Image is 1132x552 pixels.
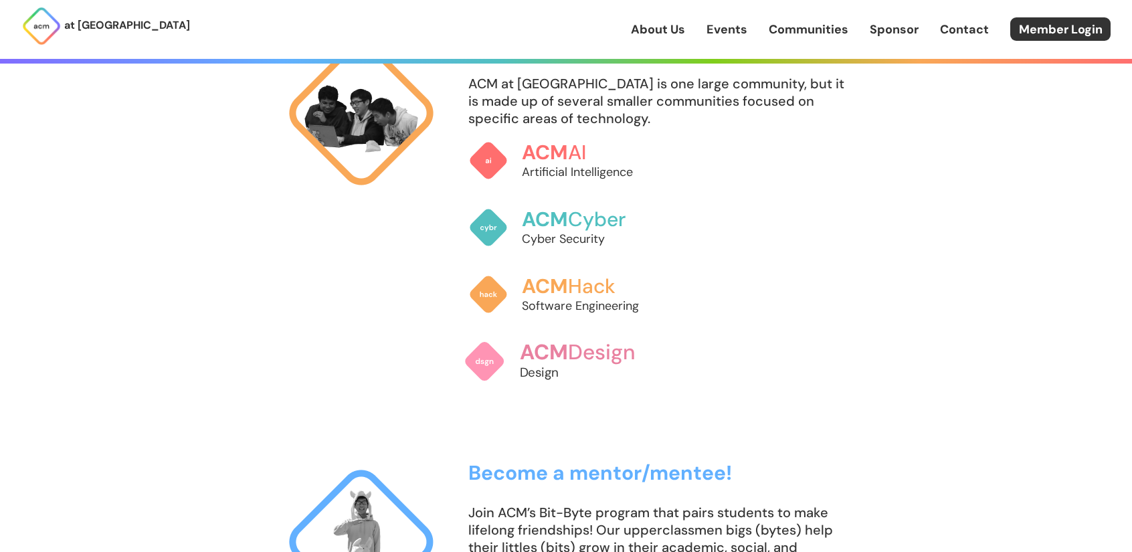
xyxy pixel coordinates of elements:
[520,341,668,364] h3: Design
[464,341,506,383] img: ACM Design
[870,21,919,38] a: Sponsor
[468,75,851,127] p: ACM at [GEOGRAPHIC_DATA] is one large community, but it is made up of several smaller communities...
[468,207,508,248] img: ACM Cyber
[522,208,662,230] h3: Cyber
[468,127,662,194] a: ACMAIArtificial Intelligence
[21,6,62,46] img: ACM Logo
[522,141,662,163] h3: AI
[522,206,568,232] span: ACM
[468,274,508,314] img: ACM Hack
[522,297,662,314] p: Software Engineering
[522,275,662,297] h3: Hack
[520,339,568,366] span: ACM
[769,21,848,38] a: Communities
[631,21,685,38] a: About Us
[468,462,851,484] h3: Become a mentor/mentee!
[940,21,989,38] a: Contact
[21,6,190,46] a: at [GEOGRAPHIC_DATA]
[64,17,190,34] p: at [GEOGRAPHIC_DATA]
[522,230,662,248] p: Cyber Security
[522,163,662,181] p: Artificial Intelligence
[468,194,662,261] a: ACMCyberCyber Security
[520,364,668,382] p: Design
[522,273,568,299] span: ACM
[464,327,668,397] a: ACMDesignDesign
[468,141,508,181] img: ACM AI
[1010,17,1111,41] a: Member Login
[468,261,662,328] a: ACMHackSoftware Engineering
[522,139,568,165] span: ACM
[706,21,747,38] a: Events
